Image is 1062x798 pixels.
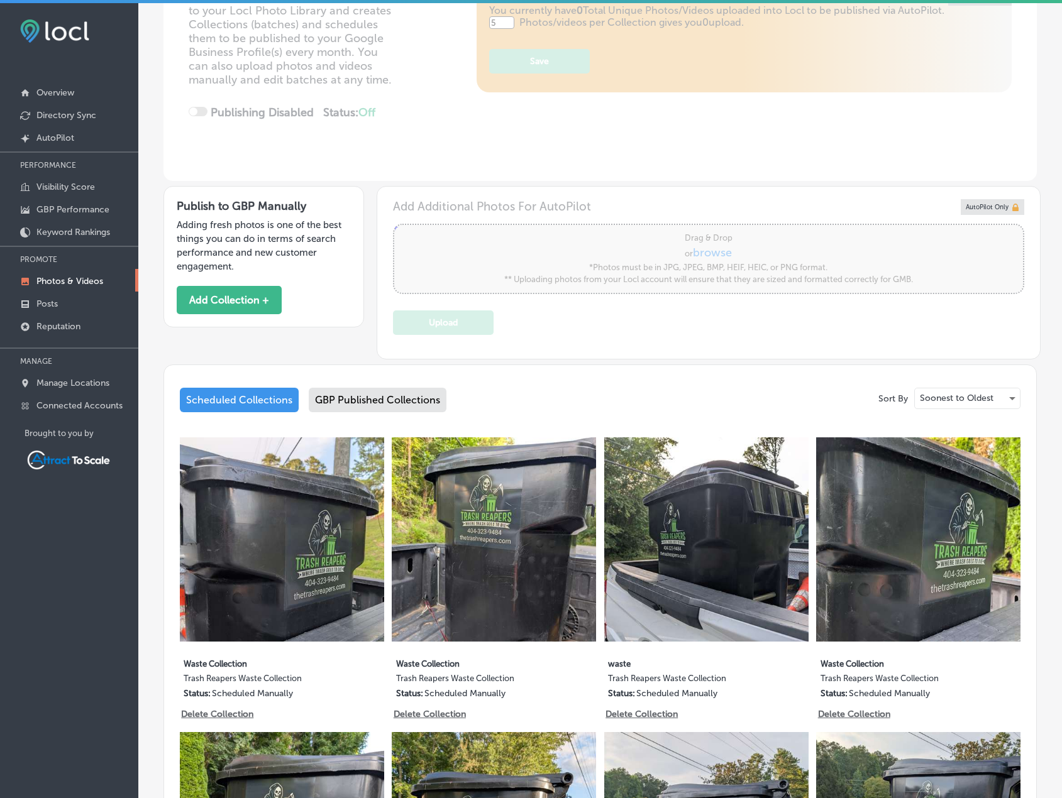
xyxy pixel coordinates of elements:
p: Manage Locations [36,378,109,388]
p: Reputation [36,321,80,332]
p: Status: [184,688,211,699]
p: Scheduled Manually [636,688,717,699]
p: Status: [821,688,848,699]
p: Overview [36,87,74,98]
label: Trash Reapers Waste Collection [184,674,343,688]
p: Soonest to Oldest [920,392,993,404]
p: Scheduled Manually [424,688,506,699]
label: waste [608,652,767,674]
p: Connected Accounts [36,400,123,411]
label: Trash Reapers Waste Collection [821,674,980,688]
p: Photos & Videos [36,276,103,287]
p: Directory Sync [36,110,96,121]
label: Waste Collection [396,652,555,674]
label: Waste Collection [821,652,980,674]
p: GBP Performance [36,204,109,215]
p: Delete Collection [606,709,677,719]
img: Collection thumbnail [392,437,596,642]
p: Scheduled Manually [849,688,930,699]
p: Scheduled Manually [212,688,293,699]
img: Collection thumbnail [604,437,809,642]
p: Delete Collection [818,709,889,719]
p: Adding fresh photos is one of the best things you can do in terms of search performance and new c... [177,218,351,273]
h3: Publish to GBP Manually [177,199,351,213]
p: Posts [36,298,58,309]
div: Scheduled Collections [180,388,299,412]
img: Collection thumbnail [180,437,384,642]
img: Collection thumbnail [816,437,1021,642]
p: Delete Collection [181,709,252,719]
p: Keyword Rankings [36,227,110,238]
p: Delete Collection [394,709,465,719]
img: Attract To Scale [25,448,113,472]
div: Soonest to Oldest [915,388,1020,408]
button: Add Collection + [177,286,282,314]
p: Status: [608,688,635,699]
label: Trash Reapers Waste Collection [608,674,767,688]
p: Brought to you by [25,429,138,438]
img: fda3e92497d09a02dc62c9cd864e3231.png [20,19,89,43]
label: Waste Collection [184,652,343,674]
div: GBP Published Collections [309,388,446,412]
p: Status: [396,688,423,699]
label: Trash Reapers Waste Collection [396,674,555,688]
p: Visibility Score [36,182,95,192]
p: Sort By [878,393,908,404]
p: AutoPilot [36,133,74,143]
